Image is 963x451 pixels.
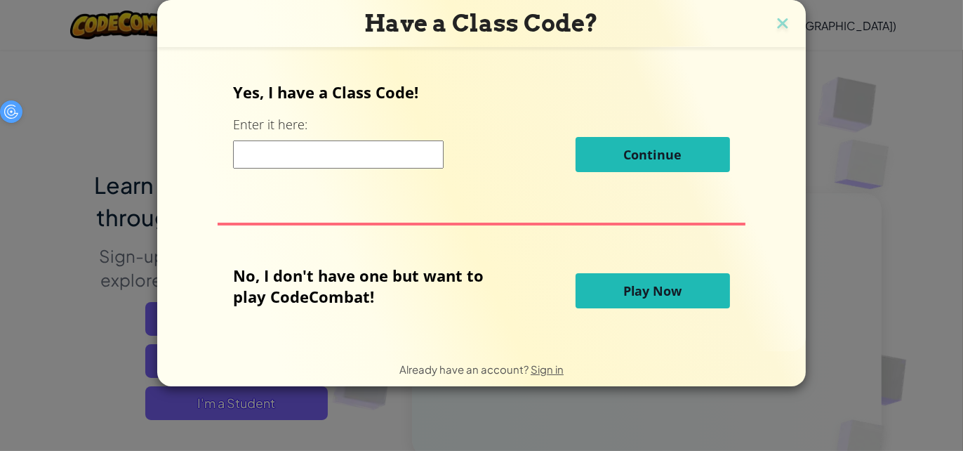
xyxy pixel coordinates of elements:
a: Sign in [531,362,564,376]
label: Enter it here: [233,116,307,133]
span: Already have an account? [399,362,531,376]
span: Have a Class Code? [365,9,599,37]
span: Play Now [623,282,682,299]
p: No, I don't have one but want to play CodeCombat! [233,265,505,307]
p: Yes, I have a Class Code! [233,81,729,103]
button: Continue [576,137,730,172]
img: close icon [773,14,792,35]
span: Continue [623,146,682,163]
button: Play Now [576,273,730,308]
